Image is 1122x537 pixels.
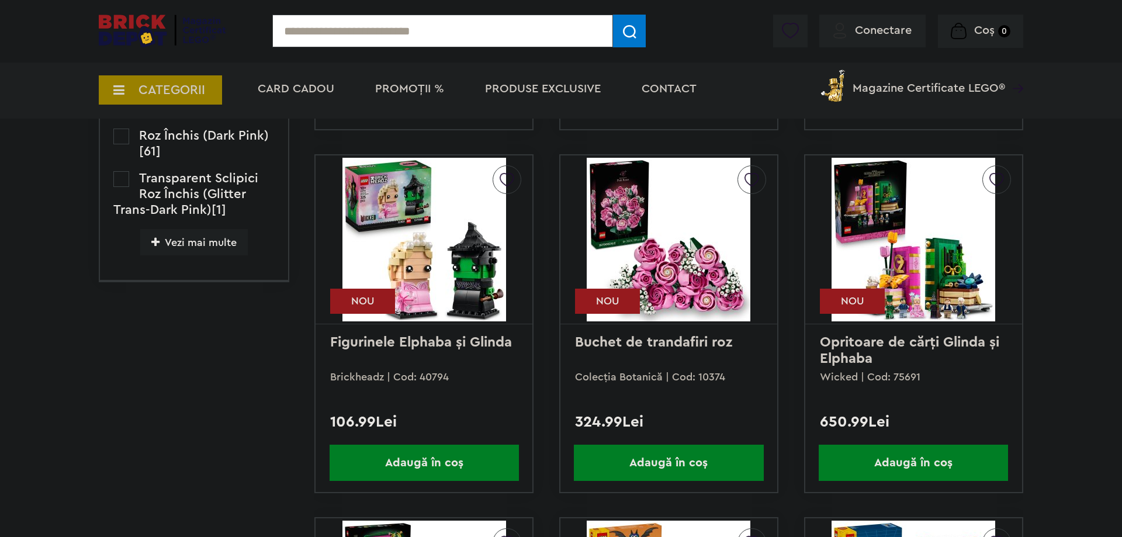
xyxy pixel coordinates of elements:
p: Brickheadz | Cod: 40794 [330,372,518,382]
a: Adaugă în coș [560,445,777,481]
div: 106.99Lei [330,414,518,429]
a: Magazine Certificate LEGO® [1005,67,1023,79]
a: Adaugă în coș [805,445,1022,481]
a: Buchet de trandafiri roz [575,335,732,349]
a: Figurinele Elphaba şi Glinda [330,335,512,349]
a: Produse exclusive [485,83,601,95]
span: [1] [212,203,226,216]
a: Conectare [833,25,912,36]
span: Adaugă în coș [574,445,763,481]
span: Roz Închis (Dark Pink) [139,129,269,142]
p: Wicked | Cod: 75691 [820,372,1007,382]
img: Opritoare de cărţi Glinda şi Elphaba [832,158,995,321]
span: Magazine Certificate LEGO® [853,67,1005,94]
img: Buchet de trandafiri roz [587,158,750,321]
p: Colecția Botanică | Cod: 10374 [575,372,763,382]
small: 0 [998,25,1010,37]
a: PROMOȚII % [375,83,444,95]
span: Transparent Sclipici Roz Închis (Glitter Trans-Dark Pink) [113,172,258,216]
span: [61] [139,145,161,158]
div: NOU [575,289,640,314]
img: Figurinele Elphaba şi Glinda [342,158,506,321]
div: 650.99Lei [820,414,1007,429]
div: NOU [330,289,395,314]
a: Adaugă în coș [316,445,532,481]
span: Coș [974,25,995,36]
a: Contact [642,83,697,95]
span: Conectare [855,25,912,36]
a: Card Cadou [258,83,334,95]
div: 324.99Lei [575,414,763,429]
span: CATEGORII [138,84,205,96]
span: Vezi mai multe [140,229,248,255]
a: Opritoare de cărţi Glinda şi Elphaba [820,335,1003,366]
div: NOU [820,289,885,314]
span: Adaugă în coș [819,445,1008,481]
span: Adaugă în coș [330,445,519,481]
